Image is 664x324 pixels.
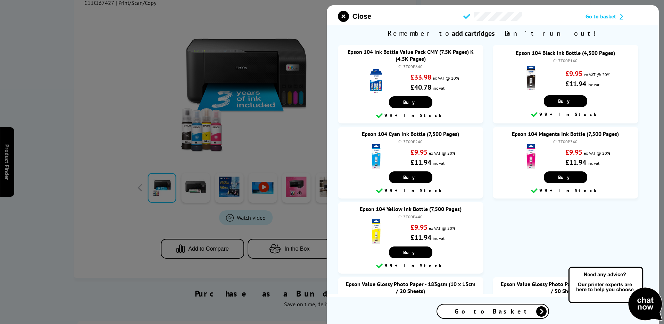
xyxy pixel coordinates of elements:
strong: £11.94 [411,233,432,242]
img: Epson 104 Black Ink Bottle (4,500 Pages) [519,66,543,90]
a: Epson 104 Yellow Ink Bottle (7,500 Pages) [360,205,462,212]
span: Go to Basket [455,307,531,315]
span: inc vat [433,236,445,241]
a: Epson 104 Magenta Ink Bottle (7,500 Pages) [512,130,619,137]
strong: £9.95 [566,69,583,78]
span: ex VAT @ 20% [433,75,459,81]
div: C13T00P640 [345,64,476,69]
span: ex VAT @ 20% [429,151,456,156]
strong: £9.95 [411,148,428,157]
span: inc vat [433,86,445,91]
strong: £40.78 [411,83,432,92]
img: Epson 104 Yellow Ink Bottle (7,500 Pages) [364,219,388,244]
div: 99+ In Stock [496,187,635,195]
strong: £11.94 [411,158,432,167]
a: Epson Value Glossy Photo Paper - 183gsm (10 x 15cm / 50 Sheets) [501,281,630,294]
span: inc vat [588,161,600,166]
span: Remember to - Don’t run out! [327,25,659,41]
strong: £11.94 [566,79,587,88]
strong: £9.95 [411,223,428,232]
b: add cartridges [452,29,495,38]
div: C13T00P340 [500,139,631,144]
img: Epson 104 Ink Bottle Value Pack CMY (7.5K Pages) K (4.5K Pages) [364,69,388,94]
span: Close [352,13,371,21]
span: Buy [403,99,418,105]
span: Buy [558,174,573,180]
div: C13T00P140 [500,58,631,63]
div: 99+ In Stock [341,262,480,270]
div: 99+ In Stock [341,187,480,195]
a: Go to basket [586,13,648,20]
strong: £33.98 [411,73,432,82]
img: Epson 104 Cyan Ink Bottle (7,500 Pages) [364,144,388,169]
a: Epson 104 Cyan Ink Bottle (7,500 Pages) [362,130,459,137]
img: Open Live Chat window [567,266,664,323]
strong: £9.95 [566,148,583,157]
div: C13T00P440 [345,214,476,219]
div: 99+ In Stock [496,111,635,119]
div: C13T00P240 [345,139,476,144]
div: 99+ In Stock [341,112,480,120]
span: ex VAT @ 20% [584,151,611,156]
span: Go to basket [586,13,616,20]
strong: £11.94 [566,158,587,167]
a: Go to Basket [437,304,549,319]
span: Buy [558,98,573,104]
a: Epson 104 Ink Bottle Value Pack CMY (7.5K Pages) K (4.5K Pages) [348,48,474,62]
span: Buy [403,249,418,256]
button: close modal [338,11,371,22]
span: Buy [403,174,418,180]
a: Epson 104 Black Ink Bottle (4,500 Pages) [516,49,615,56]
a: Epson Value Glossy Photo Paper - 183gsm (10 x 15cm / 20 Sheets) [346,281,475,294]
img: Epson 104 Magenta Ink Bottle (7,500 Pages) [519,144,543,169]
span: ex VAT @ 20% [584,72,611,77]
span: ex VAT @ 20% [429,226,456,231]
span: inc vat [433,161,445,166]
span: inc vat [588,82,600,87]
